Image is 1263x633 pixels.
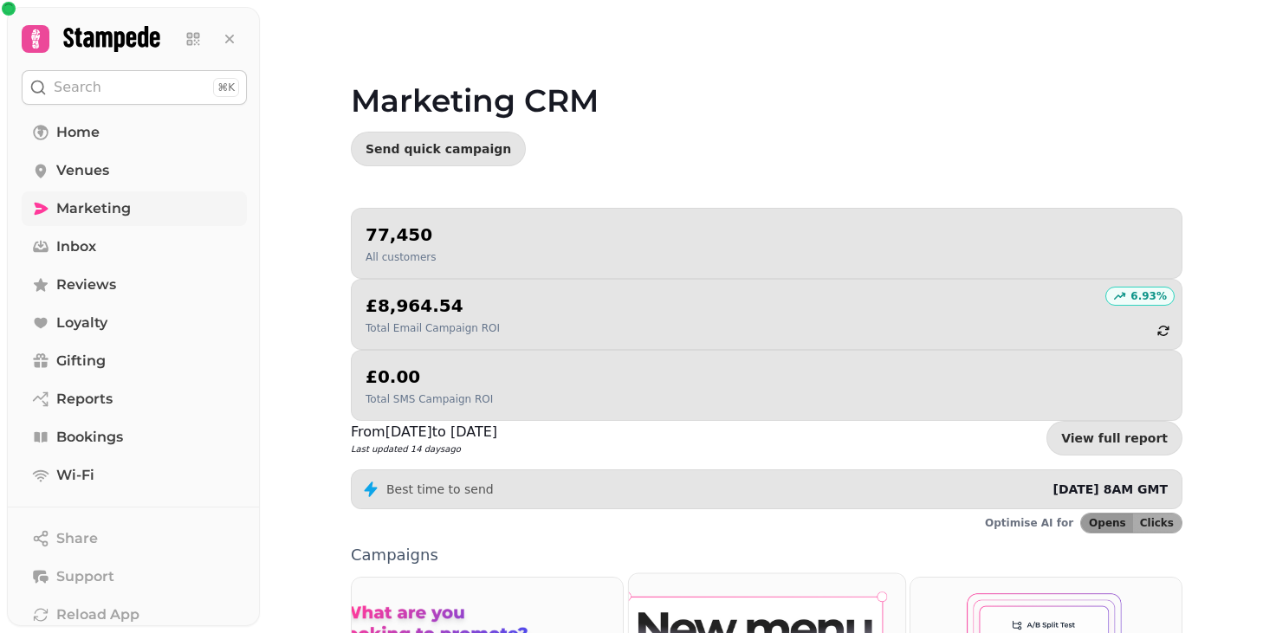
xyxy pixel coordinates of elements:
button: refresh [1149,316,1178,346]
button: Support [22,559,247,594]
a: Gifting [22,344,247,378]
button: Reload App [22,597,247,632]
h1: Marketing CRM [351,42,1182,118]
a: Home [22,115,247,150]
span: Support [56,566,114,587]
span: Home [56,122,100,143]
p: All customers [366,250,436,264]
span: Gifting [56,351,106,371]
a: Wi-Fi [22,458,247,493]
p: Total Email Campaign ROI [366,321,500,335]
a: Marketing [22,191,247,226]
p: Last updated 14 days ago [351,442,497,455]
span: Share [56,528,98,549]
span: Send quick campaign [366,143,511,155]
span: [DATE] 8AM GMT [1052,482,1168,496]
a: Bookings [22,420,247,455]
span: Reviews [56,275,116,295]
h2: £0.00 [366,365,493,389]
a: Loyalty [22,306,247,340]
p: Search [54,77,101,98]
a: Reports [22,382,247,417]
p: Campaigns [351,547,1182,563]
span: Reload App [56,604,139,625]
span: Loyalty [56,313,107,333]
span: Inbox [56,236,96,257]
a: Inbox [22,229,247,264]
span: Clicks [1140,518,1174,528]
p: From [DATE] to [DATE] [351,422,497,442]
a: Venues [22,153,247,188]
h2: 77,450 [366,223,436,247]
span: Opens [1089,518,1126,528]
button: Share [22,521,247,556]
p: Best time to send [386,481,494,498]
span: Marketing [56,198,131,219]
button: Search⌘K [22,70,247,105]
button: Opens [1081,514,1133,533]
span: Reports [56,389,113,410]
a: Reviews [22,268,247,302]
button: Send quick campaign [351,132,526,166]
span: Bookings [56,427,123,448]
p: 6.93 % [1130,289,1167,303]
a: View full report [1046,421,1182,455]
span: Wi-Fi [56,465,94,486]
div: ⌘K [213,78,239,97]
h2: £8,964.54 [366,294,500,318]
span: Venues [56,160,109,181]
p: Total SMS Campaign ROI [366,392,493,406]
p: Optimise AI for [985,516,1073,530]
button: Clicks [1133,514,1182,533]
